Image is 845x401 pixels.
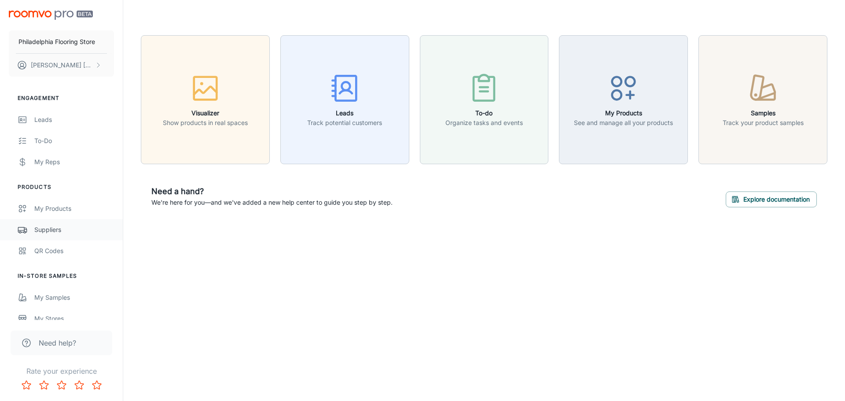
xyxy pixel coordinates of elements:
a: My ProductsSee and manage all your products [559,95,688,103]
button: Philadelphia Flooring Store [9,30,114,53]
div: QR Codes [34,246,114,256]
h6: To-do [445,108,523,118]
button: LeadsTrack potential customers [280,35,409,164]
img: Roomvo PRO Beta [9,11,93,20]
div: Leads [34,115,114,125]
div: To-do [34,136,114,146]
p: Show products in real spaces [163,118,248,128]
a: Explore documentation [726,194,817,203]
button: My ProductsSee and manage all your products [559,35,688,164]
a: To-doOrganize tasks and events [420,95,549,103]
h6: Samples [723,108,804,118]
p: Philadelphia Flooring Store [18,37,95,47]
p: [PERSON_NAME] [PERSON_NAME] [31,60,93,70]
p: Organize tasks and events [445,118,523,128]
h6: Need a hand? [151,185,393,198]
a: LeadsTrack potential customers [280,95,409,103]
button: [PERSON_NAME] [PERSON_NAME] [9,54,114,77]
p: See and manage all your products [574,118,673,128]
p: We're here for you—and we've added a new help center to guide you step by step. [151,198,393,207]
p: Track potential customers [307,118,382,128]
h6: Leads [307,108,382,118]
div: Suppliers [34,225,114,235]
p: Track your product samples [723,118,804,128]
a: SamplesTrack your product samples [698,95,827,103]
button: Explore documentation [726,191,817,207]
h6: My Products [574,108,673,118]
button: SamplesTrack your product samples [698,35,827,164]
button: VisualizerShow products in real spaces [141,35,270,164]
div: My Products [34,204,114,213]
button: To-doOrganize tasks and events [420,35,549,164]
div: My Reps [34,157,114,167]
h6: Visualizer [163,108,248,118]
